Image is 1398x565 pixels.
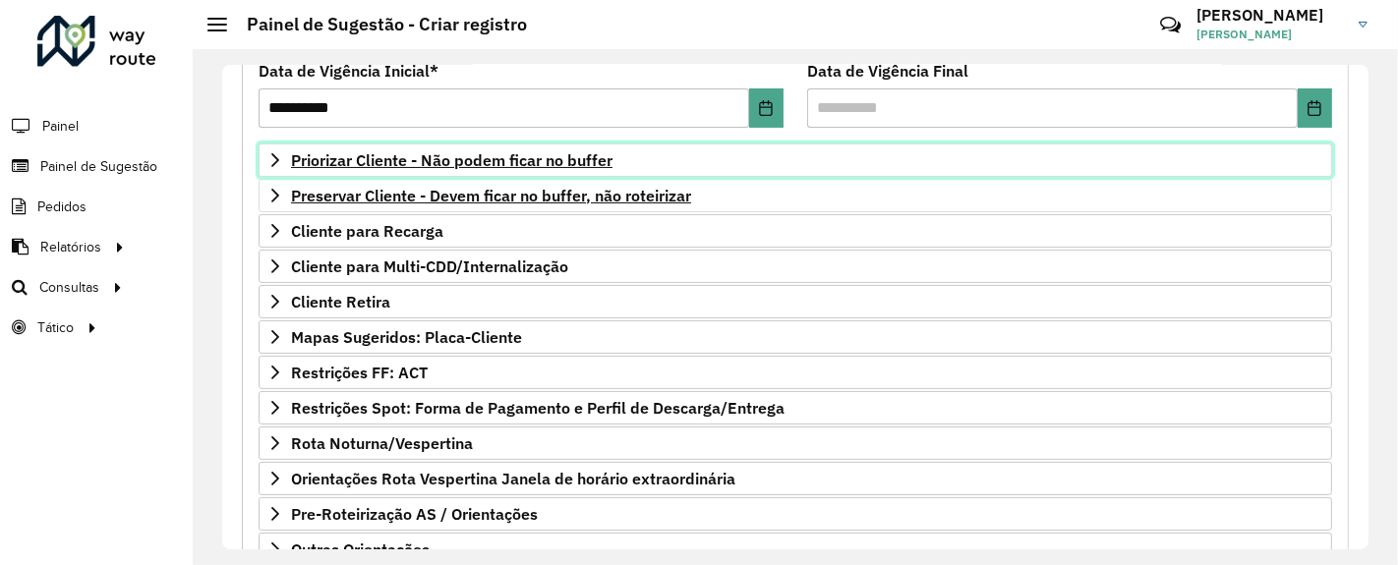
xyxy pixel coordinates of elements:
a: Rota Noturna/Vespertina [259,426,1332,460]
button: Choose Date [749,88,784,128]
span: Orientações Rota Vespertina Janela de horário extraordinária [291,471,735,486]
span: Pedidos [37,197,87,217]
a: Orientações Rota Vespertina Janela de horário extraordinária [259,462,1332,495]
h3: [PERSON_NAME] [1196,6,1344,25]
a: Contato Rápido [1149,4,1192,46]
span: Cliente para Multi-CDD/Internalização [291,258,568,274]
label: Data de Vigência Final [807,59,968,83]
span: Painel de Sugestão [40,156,157,177]
a: Cliente para Multi-CDD/Internalização [259,250,1332,283]
button: Choose Date [1298,88,1332,128]
span: Consultas [39,277,99,298]
a: Restrições FF: ACT [259,356,1332,389]
span: Mapas Sugeridos: Placa-Cliente [291,329,522,345]
a: Preservar Cliente - Devem ficar no buffer, não roteirizar [259,179,1332,212]
span: Painel [42,116,79,137]
span: Relatórios [40,237,101,257]
span: Cliente para Recarga [291,223,443,239]
span: Priorizar Cliente - Não podem ficar no buffer [291,152,612,168]
label: Data de Vigência Inicial [259,59,438,83]
a: Mapas Sugeridos: Placa-Cliente [259,320,1332,354]
span: Outras Orientações [291,541,430,557]
span: [PERSON_NAME] [1196,26,1344,43]
span: Cliente Retira [291,294,390,310]
a: Restrições Spot: Forma de Pagamento e Perfil de Descarga/Entrega [259,391,1332,424]
span: Tático [37,317,74,338]
span: Preservar Cliente - Devem ficar no buffer, não roteirizar [291,188,691,203]
span: Rota Noturna/Vespertina [291,435,473,451]
a: Priorizar Cliente - Não podem ficar no buffer [259,143,1332,177]
span: Restrições Spot: Forma de Pagamento e Perfil de Descarga/Entrega [291,400,785,416]
span: Pre-Roteirização AS / Orientações [291,506,538,522]
a: Cliente para Recarga [259,214,1332,248]
a: Cliente Retira [259,285,1332,318]
a: Pre-Roteirização AS / Orientações [259,497,1332,531]
span: Restrições FF: ACT [291,365,428,380]
h2: Painel de Sugestão - Criar registro [227,14,527,35]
